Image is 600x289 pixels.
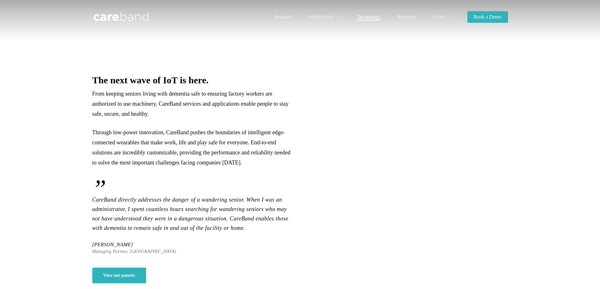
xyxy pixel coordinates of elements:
[92,129,291,166] span: Through low-power innovation, CareBand pushes the boundaries of intelligent edge-connected wearab...
[92,268,146,283] a: View our patents
[474,14,502,19] span: Book a Demo
[92,241,177,248] span: [PERSON_NAME]
[92,176,294,201] span: ”
[92,75,209,85] b: The next wave of IoT is here.
[103,272,135,279] span: View our patents
[275,14,292,19] a: Products
[357,14,381,19] a: Technology
[432,14,445,19] span: About
[309,14,334,19] span: Applications
[397,14,416,19] a: Research
[432,14,451,19] a: About
[92,248,177,255] span: Managing Partner, [GEOGRAPHIC_DATA]
[92,91,289,117] span: From keeping seniors living with dementia safe to ensuring factory workers are authorized to use ...
[467,14,508,19] a: Book a Demo
[309,14,341,19] a: Applications
[92,176,294,241] p: CareBand directly addresses the danger of a wandering senior. When I was an administrator, I spen...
